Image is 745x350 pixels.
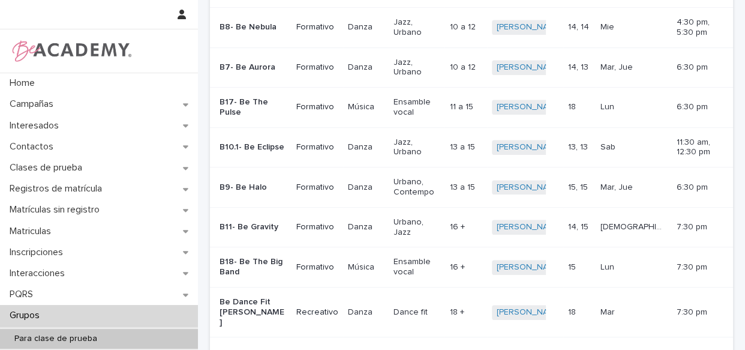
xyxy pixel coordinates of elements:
[296,307,338,318] p: Recreativo
[600,60,635,73] p: Mar, Jue
[393,257,440,277] p: Ensamble vocal
[393,307,440,318] p: Dance fit
[348,307,384,318] p: Danza
[497,62,562,73] a: [PERSON_NAME]
[10,39,133,63] img: WPrjXfSUmiLcdUfaYY4Q
[600,100,617,112] p: Lun
[348,62,384,73] p: Danza
[348,262,384,273] p: Música
[449,180,477,193] p: 13 a 15
[220,142,286,152] p: B10.1- Be Eclipse
[677,262,714,273] p: 7:30 pm
[600,220,669,232] p: [DEMOGRAPHIC_DATA], Mar
[348,102,384,112] p: Música
[497,22,562,32] a: [PERSON_NAME]
[5,162,92,173] p: Clases de prueba
[220,222,286,232] p: B11- Be Gravity
[5,310,49,321] p: Grupos
[296,22,338,32] p: Formativo
[296,183,338,193] p: Formativo
[348,22,384,32] p: Danza
[677,102,714,112] p: 6:30 pm
[393,177,440,198] p: Urbano, Contempo
[210,247,733,288] tr: B18- Be The Big BandFormativoMúsicaEnsamble vocal16 +16 + [PERSON_NAME] 1515 LunLun 7:30 pm
[5,204,109,216] p: Matrículas sin registro
[393,217,440,238] p: Urbano, Jazz
[220,297,286,327] p: Be Dance Fit [PERSON_NAME]
[348,183,384,193] p: Danza
[449,305,466,318] p: 18 +
[568,20,591,32] p: 14, 14
[5,98,63,110] p: Campañas
[568,220,591,232] p: 14, 15
[568,140,590,152] p: 13, 13
[449,260,467,273] p: 16 +
[5,77,44,89] p: Home
[600,305,617,318] p: Mar
[677,183,714,193] p: 6:30 pm
[449,220,467,232] p: 16 +
[393,137,440,158] p: Jazz, Urbano
[497,183,562,193] a: [PERSON_NAME]
[677,17,714,38] p: 4:30 pm, 5:30 pm
[449,60,477,73] p: 10 a 12
[449,20,477,32] p: 10 a 12
[210,207,733,247] tr: B11- Be GravityFormativoDanzaUrbano, Jazz16 +16 + [PERSON_NAME] 14, 1514, 15 [DEMOGRAPHIC_DATA], ...
[210,47,733,88] tr: B7- Be AuroraFormativoDanzaJazz, Urbano10 a 1210 a 12 [PERSON_NAME] 14, 1314, 13 Mar, JueMar, Jue...
[210,288,733,337] tr: Be Dance Fit [PERSON_NAME]RecreativoDanzaDance fit18 +18 + [PERSON_NAME] 1818 MarMar 7:30 pm
[677,307,714,318] p: 7:30 pm
[568,100,578,112] p: 18
[5,334,107,344] p: Para clase de prueba
[220,183,286,193] p: B9- Be Halo
[220,97,286,118] p: B17- Be The Pulse
[220,22,286,32] p: B8- Be Nebula
[600,140,618,152] p: Sab
[568,60,591,73] p: 14, 13
[220,62,286,73] p: B7- Be Aurora
[600,260,617,273] p: Lun
[296,262,338,273] p: Formativo
[449,100,475,112] p: 11 a 15
[296,142,338,152] p: Formativo
[600,20,617,32] p: Mie
[600,180,635,193] p: Mar, Jue
[296,222,338,232] p: Formativo
[568,305,578,318] p: 18
[568,180,590,193] p: 15, 15
[5,268,74,279] p: Interacciones
[210,7,733,47] tr: B8- Be NebulaFormativoDanzaJazz, Urbano10 a 1210 a 12 [PERSON_NAME] 14, 1414, 14 MieMie 4:30 pm, ...
[348,222,384,232] p: Danza
[677,137,714,158] p: 11:30 am, 12:30 pm
[449,140,477,152] p: 13 a 15
[210,88,733,128] tr: B17- Be The PulseFormativoMúsicaEnsamble vocal11 a 1511 a 15 [PERSON_NAME] 1818 LunLun 6:30 pm
[393,58,440,78] p: Jazz, Urbano
[677,62,714,73] p: 6:30 pm
[5,226,61,237] p: Matriculas
[210,127,733,167] tr: B10.1- Be EclipseFormativoDanzaJazz, Urbano13 a 1513 a 15 [PERSON_NAME] 13, 1313, 13 SabSab 11:30...
[677,222,714,232] p: 7:30 pm
[497,307,562,318] a: [PERSON_NAME]
[5,120,68,131] p: Interesados
[296,62,338,73] p: Formativo
[393,17,440,38] p: Jazz, Urbano
[210,167,733,208] tr: B9- Be HaloFormativoDanzaUrbano, Contempo13 a 1513 a 15 [PERSON_NAME] 15, 1515, 15 Mar, JueMar, J...
[220,257,286,277] p: B18- Be The Big Band
[497,142,562,152] a: [PERSON_NAME]
[568,260,578,273] p: 15
[5,247,73,258] p: Inscripciones
[497,102,562,112] a: [PERSON_NAME]
[5,141,63,152] p: Contactos
[5,289,43,300] p: PQRS
[393,97,440,118] p: Ensamble vocal
[497,262,562,273] a: [PERSON_NAME]
[5,183,112,195] p: Registros de matrícula
[296,102,338,112] p: Formativo
[497,222,562,232] a: [PERSON_NAME]
[348,142,384,152] p: Danza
